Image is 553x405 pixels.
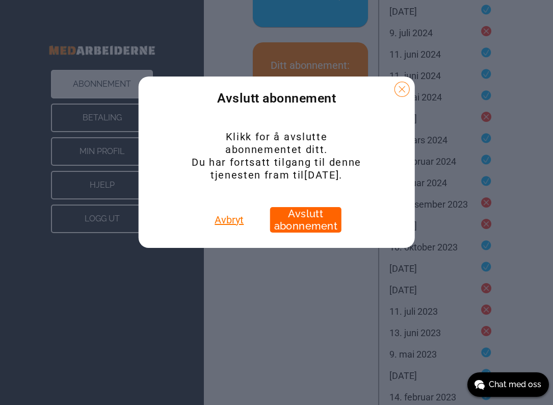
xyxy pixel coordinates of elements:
span: Chat med oss [489,378,541,391]
button: Chat med oss [467,372,549,397]
button: Avbryt [212,207,247,233]
button: Avslutt abonnement [270,207,341,233]
span: Avslutt abonnement [217,92,336,105]
p: Klikk for å avslutte abonnementet ditt. Du har fortsatt tilgang til denne tjenesten fram til [DAT... [187,131,367,182]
